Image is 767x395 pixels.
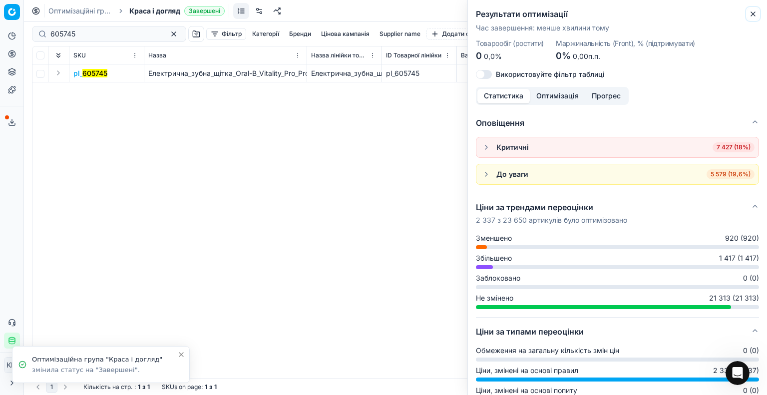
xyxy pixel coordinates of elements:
[476,201,627,213] h5: Ціни за трендами переоцінки
[317,28,374,40] button: Цінова кампанія
[743,273,759,283] span: 0 (0)
[376,28,424,40] button: Supplier name
[206,28,246,40] button: Фільтр
[707,169,755,179] span: 5 579 (19,6%)
[713,142,755,152] span: 7 427 (18%)
[148,51,166,59] span: Назва
[386,51,441,59] span: ID Товарної лінійки
[52,67,64,79] button: Expand
[476,233,512,243] span: Зменшено
[214,383,217,391] strong: 1
[32,355,177,365] div: Оптимізаційна група "Краса і догляд"
[709,293,759,303] span: 21 313 (21 313)
[476,233,759,317] div: Ціни за трендами переоцінки2 337 з 23 650 артикулів було оптимізовано
[476,109,759,137] button: Оповіщення
[50,29,160,39] input: Пошук по SKU або назві
[285,28,315,40] button: Бренди
[205,383,207,391] strong: 1
[496,142,529,152] div: Критичні
[476,137,759,193] div: Оповіщення
[556,40,695,47] dt: Маржинальність (Front), % (підтримувати)
[138,383,140,391] strong: 1
[4,358,19,373] span: КM
[476,215,627,225] p: 2 337 з 23 650 артикулів було оптимізовано
[147,383,150,391] strong: 1
[476,366,578,376] span: Ціни, змінені на основі правил
[476,273,520,283] span: Заблоковано
[476,318,759,346] button: Ціни за типами переоцінки
[386,68,452,78] div: pl_605745
[162,383,203,391] span: SKUs on page :
[426,28,490,40] button: Додати фільтр
[311,51,368,59] span: Назва лінійки товарів
[32,381,71,393] nav: pagination
[725,233,759,243] span: 920 (920)
[48,6,225,16] nav: breadcrumb
[311,68,378,78] div: Електрична_зубна_щітка_Oral-B_Vitality_Pro_Protect_X_Clean_чорна
[476,293,513,303] span: Не змінено
[476,8,759,20] h2: Результати оптимізації
[726,361,750,385] iframe: Intercom live chat
[461,51,486,59] span: Вартість
[32,366,177,375] div: змінила статус на "Завершені".
[476,40,544,47] dt: Товарообіг (ростити)
[713,366,759,376] span: 2 337 (2 337)
[209,383,212,391] strong: з
[496,71,605,78] label: Використовуйте фільтр таблиці
[4,357,20,373] button: КM
[59,381,71,393] button: Go to next page
[248,28,283,40] button: Категорії
[148,69,375,77] span: Електрична_зубна_щітка_Oral-B_Vitality_Pro_Protect_X_Clean_чорна
[129,6,225,16] span: Краса і доглядЗавершені
[530,89,585,103] button: Оптимізація
[476,253,512,263] span: Збільшено
[476,193,759,233] button: Ціни за трендами переоцінки2 337 з 23 650 артикулів було оптимізовано
[719,253,759,263] span: 1 417 (1 417)
[461,68,527,78] div: 839,75
[82,69,107,77] mark: 605745
[585,89,627,103] button: Прогрес
[573,52,600,60] span: 0,00п.п.
[83,383,132,391] span: Кількість на стр.
[476,23,759,33] p: Час завершення : менше хвилини тому
[477,89,530,103] button: Статистика
[83,383,150,391] div: :
[73,68,107,78] button: pl_605745
[743,346,759,356] span: 0 (0)
[129,6,180,16] span: Краса і догляд
[476,346,619,356] span: Обмеження на загальну кількість змін цін
[142,383,145,391] strong: з
[32,381,44,393] button: Go to previous page
[46,381,57,393] button: 1
[484,52,502,60] span: 0,0%
[496,169,528,179] div: До уваги
[48,6,112,16] a: Оптимізаційні групи
[476,50,482,61] span: 0
[184,6,225,16] span: Завершені
[52,49,64,61] button: Expand all
[175,349,187,361] button: Close toast
[556,50,571,61] span: 0%
[73,68,107,78] span: pl_
[73,51,86,59] span: SKU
